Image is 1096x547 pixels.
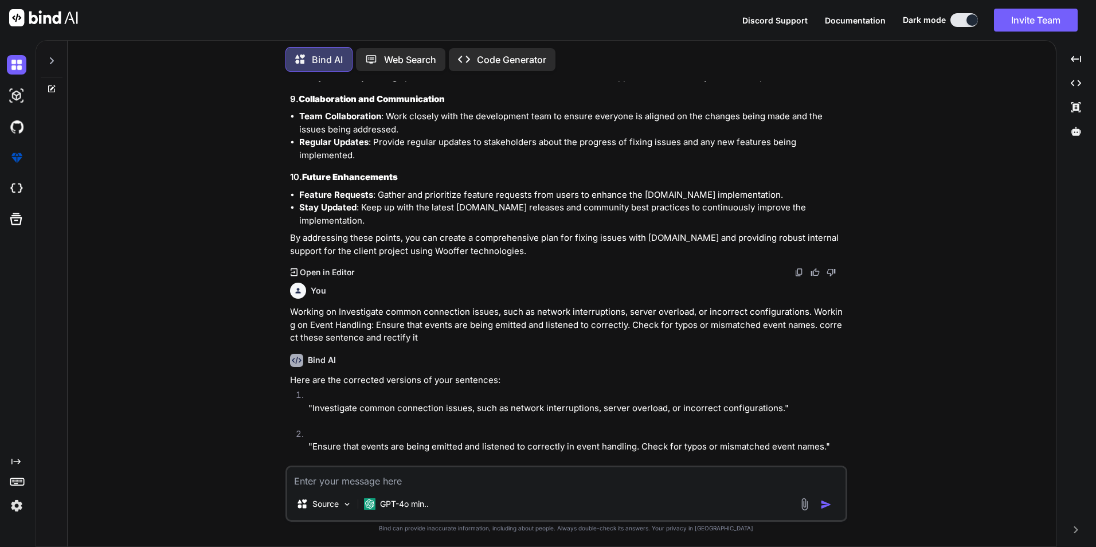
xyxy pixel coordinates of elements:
[7,179,26,198] img: cloudideIcon
[299,202,357,213] strong: Stay Updated
[827,268,836,277] img: dislike
[290,93,845,106] h3: 9.
[7,496,26,515] img: settings
[302,171,398,182] strong: Future Enhancements
[308,354,336,366] h6: Bind AI
[342,499,352,509] img: Pick Models
[299,189,373,200] strong: Feature Requests
[477,53,546,67] p: Code Generator
[312,498,339,510] p: Source
[7,148,26,167] img: premium
[811,268,820,277] img: like
[820,499,832,510] img: icon
[299,189,845,202] li: : Gather and prioritize feature requests from users to enhance the [DOMAIN_NAME] implementation.
[994,9,1078,32] button: Invite Team
[299,111,381,122] strong: Team Collaboration
[311,285,326,296] h6: You
[9,9,78,26] img: Bind AI
[380,498,429,510] p: GPT-4o min..
[299,136,369,147] strong: Regular Updates
[903,14,946,26] span: Dark mode
[384,53,436,67] p: Web Search
[364,498,375,510] img: GPT-4o mini
[825,15,886,25] span: Documentation
[290,232,845,257] p: By addressing these points, you can create a comprehensive plan for fixing issues with [DOMAIN_NA...
[308,402,845,415] p: "Investigate common connection issues, such as network interruptions, server overload, or incorre...
[290,306,845,345] p: Working on Investigate common connection issues, such as network interruptions, server overload, ...
[285,524,847,533] p: Bind can provide inaccurate information, including about people. Always double-check its answers....
[308,440,845,454] p: "Ensure that events are being emitted and listened to correctly in event handling. Check for typo...
[299,110,845,136] li: : Work closely with the development team to ensure everyone is aligned on the changes being made ...
[299,201,845,227] li: : Keep up with the latest [DOMAIN_NAME] releases and community best practices to continuously imp...
[825,14,886,26] button: Documentation
[290,171,845,184] h3: 10.
[312,53,343,67] p: Bind AI
[7,117,26,136] img: githubDark
[300,267,354,278] p: Open in Editor
[290,374,845,387] p: Here are the corrected versions of your sentences:
[7,55,26,75] img: darkChat
[798,498,811,511] img: attachment
[794,268,804,277] img: copy
[7,86,26,106] img: darkAi-studio
[299,93,445,104] strong: Collaboration and Communication
[742,14,808,26] button: Discord Support
[742,15,808,25] span: Discord Support
[299,136,845,162] li: : Provide regular updates to stakeholders about the progress of fixing issues and any new feature...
